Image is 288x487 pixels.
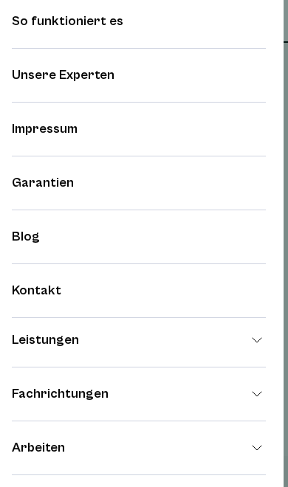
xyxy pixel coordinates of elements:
a: Impressum [12,121,78,137]
a: Leistungen [12,331,266,349]
a: So funktioniert es [12,13,123,29]
a: Fachrichtungen [12,385,266,403]
a: Blog [12,229,40,244]
a: Unsere Experten [12,67,114,83]
a: Kontakt [12,283,61,298]
a: Garantien [12,175,74,190]
a: Arbeiten [12,439,266,457]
